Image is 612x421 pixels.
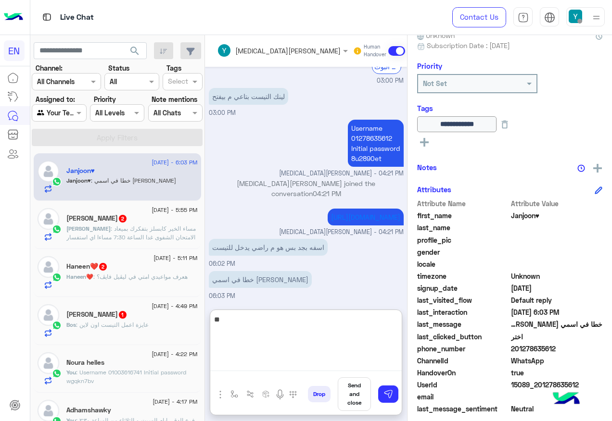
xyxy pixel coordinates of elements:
[511,368,603,378] span: true
[417,344,509,354] span: phone_number
[518,12,529,23] img: tab
[52,369,62,378] img: WhatsApp
[94,94,116,104] label: Priority
[511,356,603,366] span: 2
[511,404,603,414] span: 0
[417,295,509,305] span: last_visited_flow
[308,386,331,402] button: Drop
[511,332,603,342] span: اختر
[511,247,603,257] span: null
[152,158,197,167] span: [DATE] - 6:03 PM
[511,392,603,402] span: null
[348,120,404,167] p: 14/9/2025, 4:21 PM
[417,223,509,233] span: last_name
[4,7,23,27] img: Logo
[108,63,129,73] label: Status
[166,63,181,73] label: Tags
[417,271,509,281] span: timezone
[152,94,197,104] label: Note mentions
[417,392,509,402] span: email
[166,76,188,88] div: Select
[513,7,533,27] a: tab
[383,389,393,399] img: send message
[152,350,197,359] span: [DATE] - 4:22 PM
[91,177,176,184] span: خطا في اسمي ازاي
[209,271,312,288] p: 14/9/2025, 6:03 PM
[417,259,509,269] span: locale
[52,321,62,330] img: WhatsApp
[152,206,197,214] span: [DATE] - 5:55 PM
[66,359,104,367] h5: Noura helles
[590,12,602,24] img: profile
[119,311,127,319] span: 1
[209,260,235,267] span: 06:02 PM
[511,283,603,293] span: 2025-07-23T11:05:42.53Z
[52,224,62,234] img: WhatsApp
[417,307,509,317] span: last_interaction
[549,383,583,416] img: hulul-logo.png
[577,164,585,172] img: notes
[262,390,270,398] img: create order
[511,344,603,354] span: 201278635612
[417,283,509,293] span: signup_date
[313,189,341,198] span: 04:21 PM
[215,389,226,400] img: send attachment
[66,177,91,184] span: Janjoon♥
[417,404,509,414] span: last_message_sentiment
[364,43,386,59] small: Human Handover
[227,386,242,402] button: select flow
[119,215,127,223] span: 2
[129,45,140,57] span: search
[511,259,603,269] span: null
[38,256,59,278] img: defaultAdmin.png
[209,178,404,199] p: [MEDICAL_DATA][PERSON_NAME] joined the conversation
[417,380,509,390] span: UserId
[38,208,59,230] img: defaultAdmin.png
[66,225,196,249] span: مساء الخير كابسلز بتفكرك بميعاد الامتحان الشفوى غدا الساعة 7:30 مساءا اي استفسار تواصل معنا 01203...
[66,369,186,384] span: Username 01003616741 Initial password wgqkn7bv
[66,273,93,280] span: Haneen❤️
[417,30,455,40] span: Unknown
[230,390,238,398] img: select flow
[569,10,582,23] img: userImage
[279,169,404,178] span: [MEDICAL_DATA][PERSON_NAME] - 04:21 PM
[417,368,509,378] span: HandoverOn
[66,369,76,376] span: You
[93,273,188,280] span: هعرف مواعيدي امتي في ليڤيل فايڤ؟
[41,11,53,23] img: tab
[52,177,62,186] img: WhatsApp
[593,164,602,173] img: add
[511,198,603,209] span: Attribute Value
[209,109,236,116] span: 03:00 PM
[153,397,197,406] span: [DATE] - 4:17 PM
[209,292,235,299] span: 06:03 PM
[338,377,371,411] button: Send and close
[38,352,59,374] img: defaultAdmin.png
[417,62,442,70] h6: Priority
[66,262,108,271] h5: Haneen❤️
[511,319,603,329] span: خطا في اسمي ازاي
[511,380,603,390] span: 15089_201278635612
[274,389,286,400] img: send voice note
[417,185,451,194] h6: Attributes
[417,198,509,209] span: Attribute Name
[153,254,197,262] span: [DATE] - 5:11 PM
[331,213,400,221] a: [URL][DOMAIN_NAME]
[66,310,127,319] h5: Bos Bos
[452,7,506,27] a: Contact Us
[417,332,509,342] span: last_clicked_button
[417,356,509,366] span: ChannelId
[38,304,59,326] img: defaultAdmin.png
[279,228,404,237] span: [MEDICAL_DATA][PERSON_NAME] - 04:21 PM
[246,390,254,398] img: Trigger scenario
[60,11,94,24] p: Live Chat
[242,386,258,402] button: Trigger scenario
[511,307,603,317] span: 2025-09-14T15:03:03.367Z
[417,104,602,112] h6: Tags
[417,235,509,245] span: profile_pic
[36,63,63,73] label: Channel:
[417,163,437,172] h6: Notes
[66,167,95,175] h5: Janjoon♥
[4,40,25,61] div: EN
[209,88,288,105] p: 14/9/2025, 3:00 PM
